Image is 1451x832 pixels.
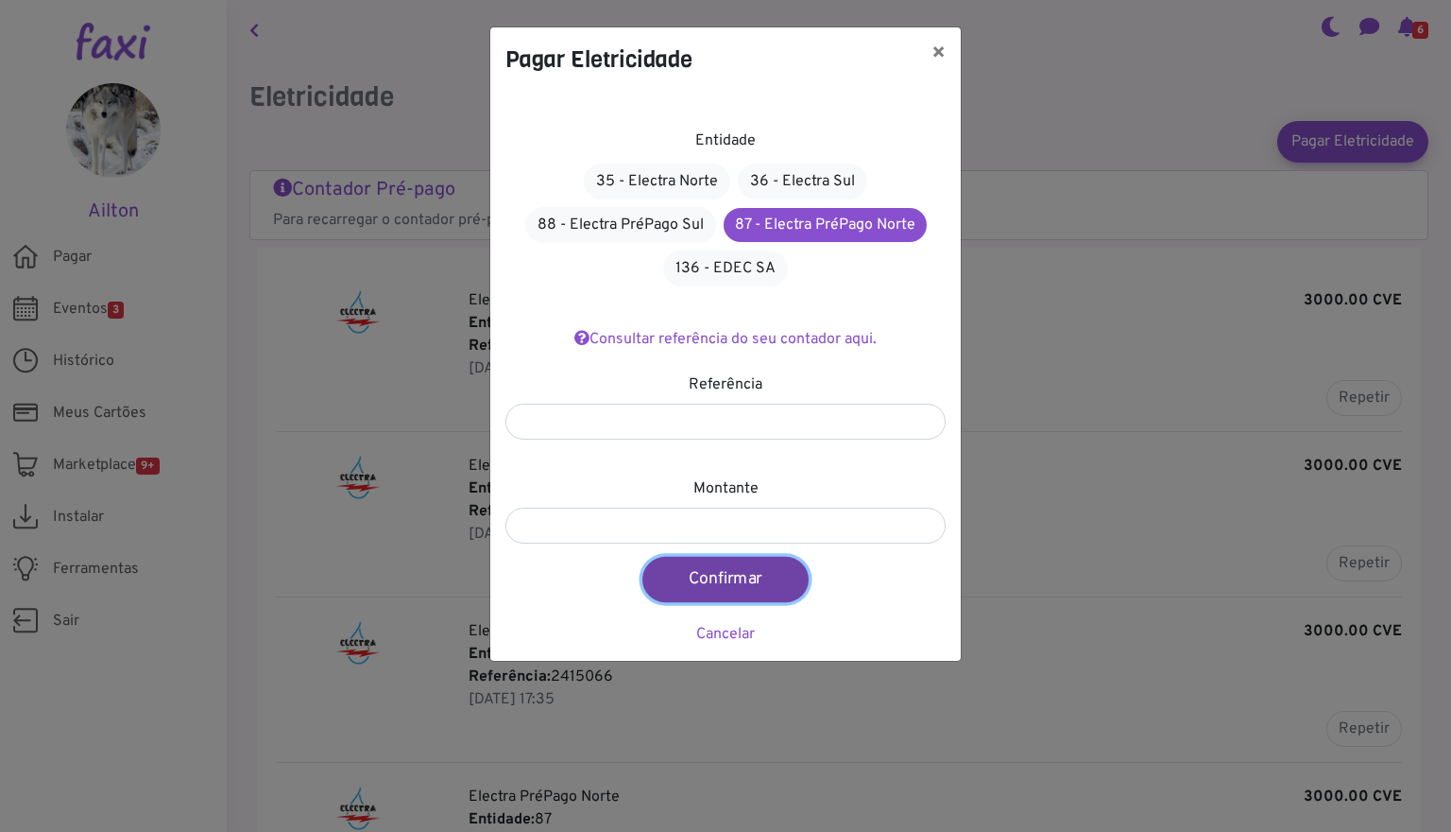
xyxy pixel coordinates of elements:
[663,251,788,286] a: 136 - EDEC SA
[916,27,961,80] button: ×
[695,130,756,152] label: Entidade
[574,330,877,349] a: Consultar referência do seu contador aqui.
[696,625,755,644] a: Cancelar
[689,373,762,396] label: Referência
[642,557,809,602] button: Confirmar
[738,164,867,199] a: 36 - Electra Sul
[724,208,927,242] a: 87 - Electra PréPago Norte
[525,207,716,243] a: 88 - Electra PréPago Sul
[693,477,759,500] label: Montante
[505,43,692,77] h4: Pagar Eletricidade
[584,164,730,199] a: 35 - Electra Norte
